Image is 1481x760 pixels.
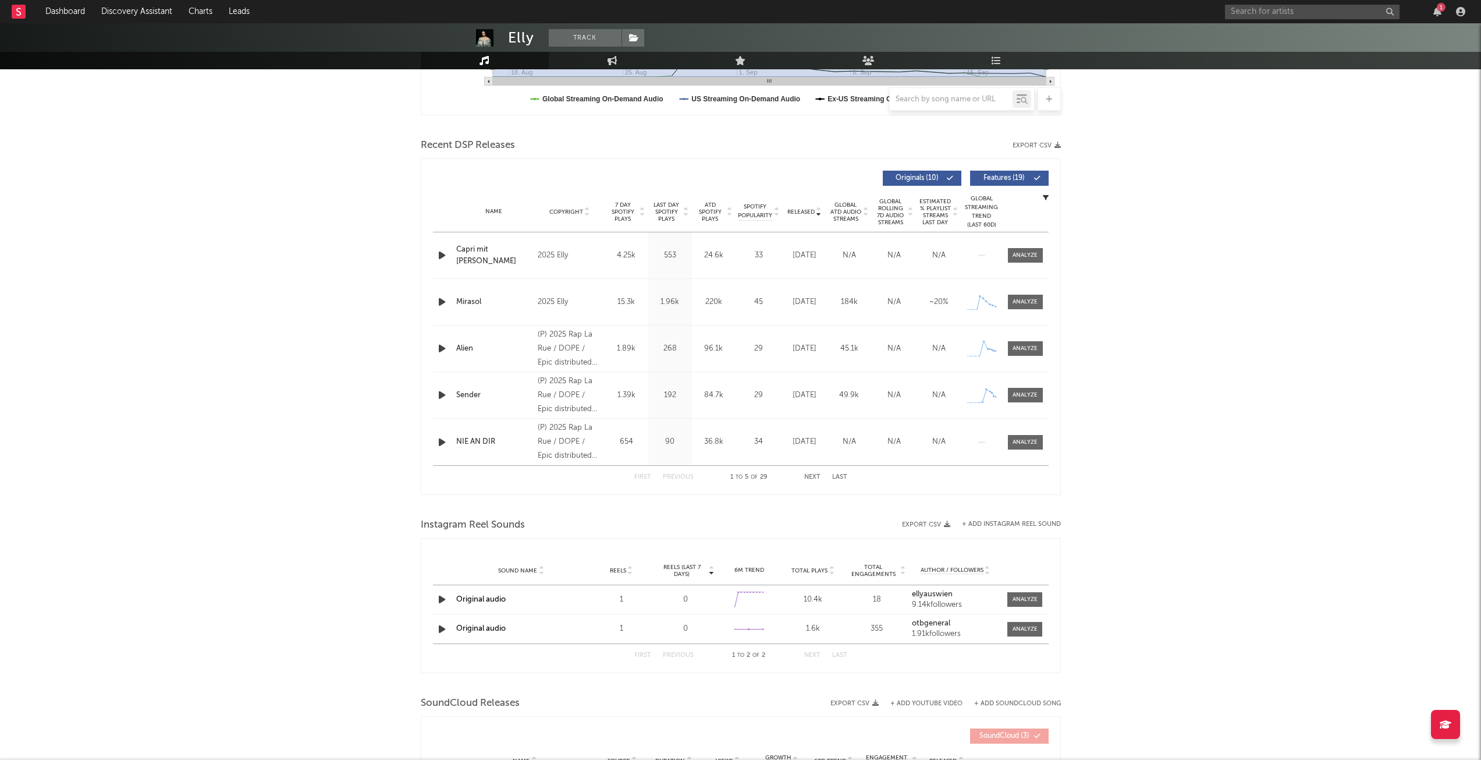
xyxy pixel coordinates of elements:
[508,29,534,47] div: Elly
[663,652,694,659] button: Previous
[738,436,779,448] div: 34
[608,390,645,401] div: 1.39k
[738,343,779,355] div: 29
[656,623,715,635] div: 0
[964,195,999,229] div: Global Streaming Trend (Last 60D)
[830,436,869,448] div: N/A
[651,343,689,355] div: 268
[919,250,958,261] div: N/A
[890,95,1013,104] input: Search by song name or URL
[890,701,963,707] button: + Add YouTube Video
[651,390,689,401] div: 192
[695,202,726,222] span: ATD Spotify Plays
[651,436,689,448] div: 90
[456,343,532,355] a: Alien
[608,202,638,222] span: 7 Day Spotify Plays
[738,390,779,401] div: 29
[751,475,758,480] span: of
[717,471,781,485] div: 1 5 29
[720,566,779,575] div: 6M Trend
[1225,5,1400,19] input: Search for artists
[456,596,506,603] a: Original audio
[538,421,601,463] div: (P) 2025 Rap La Rue / DOPE / Epic distributed by Sony Music Entertainment
[656,594,715,606] div: 0
[738,296,779,308] div: 45
[651,296,689,308] div: 1.96k
[538,374,601,416] div: (P) 2025 Rap La Rue / DOPE / Epic distributed by Sony Music Entertainment
[979,733,1019,740] span: SoundCloud
[919,198,951,226] span: Estimated % Playlist Streams Last Day
[912,591,999,599] a: ellyauswien
[695,436,733,448] div: 36.8k
[421,518,525,532] span: Instagram Reel Sounds
[912,620,950,627] strong: otbgeneral
[830,202,862,222] span: Global ATD Audio Streams
[456,244,532,267] a: Capri mit [PERSON_NAME]
[875,390,914,401] div: N/A
[785,390,824,401] div: [DATE]
[848,564,899,578] span: Total Engagements
[804,474,821,480] button: Next
[875,250,914,261] div: N/A
[549,29,621,47] button: Track
[610,567,626,574] span: Reels
[875,296,914,308] div: N/A
[736,475,743,480] span: to
[830,700,879,707] button: Export CSV
[592,623,651,635] div: 1
[963,701,1061,707] button: + Add SoundCloud Song
[634,474,651,480] button: First
[832,474,847,480] button: Last
[950,521,1061,528] div: + Add Instagram Reel Sound
[456,625,506,632] a: Original audio
[549,208,583,215] span: Copyright
[695,296,733,308] div: 220k
[832,652,847,659] button: Last
[695,390,733,401] div: 84.7k
[785,436,824,448] div: [DATE]
[919,296,958,308] div: ~ 20 %
[456,207,532,216] div: Name
[456,390,532,401] a: Sender
[879,701,963,707] div: + Add YouTube Video
[538,328,601,370] div: (P) 2025 Rap La Rue / DOPE / Epic distributed by Sony Music Entertainment
[848,623,906,635] div: 355
[962,521,1061,528] button: + Add Instagram Reel Sound
[651,202,682,222] span: Last Day Spotify Plays
[608,343,645,355] div: 1.89k
[848,594,906,606] div: 18
[883,171,961,186] button: Originals(10)
[921,567,983,574] span: Author / Followers
[970,729,1049,744] button: SoundCloud(3)
[752,653,759,658] span: of
[456,436,532,448] div: NIE AN DIR
[902,521,950,528] button: Export CSV
[978,733,1031,740] span: ( 3 )
[974,701,1061,707] button: + Add SoundCloud Song
[978,175,1031,182] span: Features ( 19 )
[634,652,651,659] button: First
[830,343,869,355] div: 45.1k
[738,250,779,261] div: 33
[785,250,824,261] div: [DATE]
[608,250,645,261] div: 4.25k
[538,249,601,263] div: 2025 Elly
[912,620,999,628] a: otbgeneral
[1433,7,1441,16] button: 1
[912,630,999,638] div: 1.91k followers
[970,171,1049,186] button: Features(19)
[787,208,815,215] span: Released
[608,436,645,448] div: 654
[875,436,914,448] div: N/A
[785,343,824,355] div: [DATE]
[791,567,827,574] span: Total Plays
[456,296,532,308] a: Mirasol
[421,139,515,153] span: Recent DSP Releases
[804,652,821,659] button: Next
[830,296,869,308] div: 184k
[912,601,999,609] div: 9.14k followers
[695,250,733,261] div: 24.6k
